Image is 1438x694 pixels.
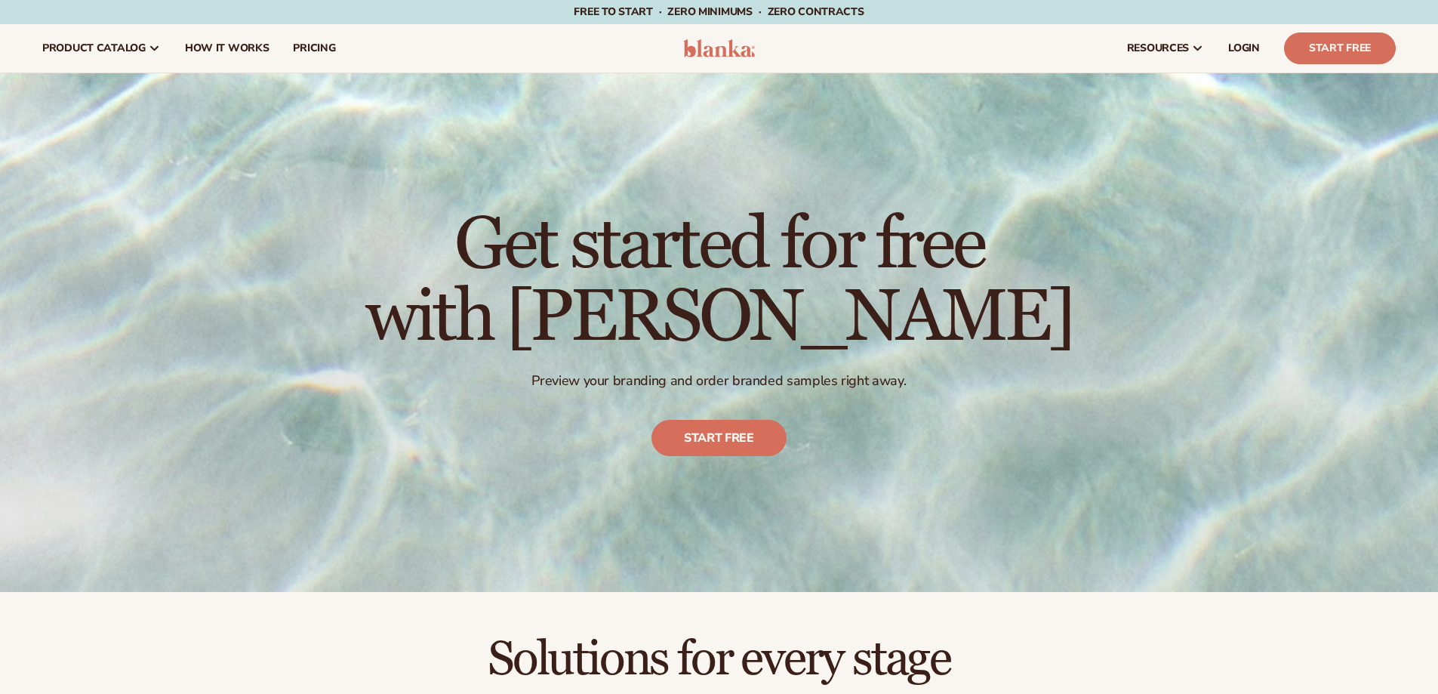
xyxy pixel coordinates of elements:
a: pricing [281,24,347,72]
span: resources [1127,42,1189,54]
p: Preview your branding and order branded samples right away. [365,372,1073,390]
span: How It Works [185,42,269,54]
a: resources [1115,24,1216,72]
a: Start free [651,420,787,456]
a: LOGIN [1216,24,1272,72]
span: LOGIN [1228,42,1260,54]
a: product catalog [30,24,173,72]
img: logo [683,39,755,57]
h2: Solutions for every stage [42,634,1396,685]
h1: Get started for free with [PERSON_NAME] [365,209,1073,354]
span: product catalog [42,42,146,54]
a: Start Free [1284,32,1396,64]
span: Free to start · ZERO minimums · ZERO contracts [574,5,864,19]
span: pricing [293,42,335,54]
a: How It Works [173,24,282,72]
